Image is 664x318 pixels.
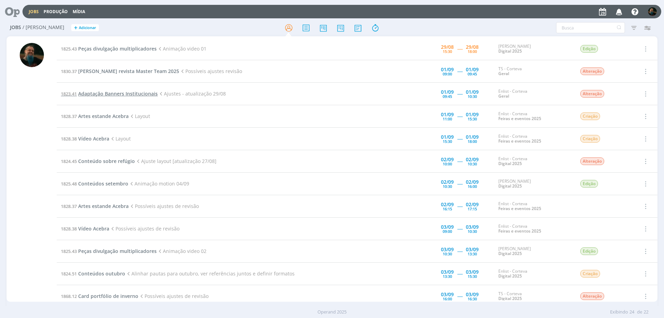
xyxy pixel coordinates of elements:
span: / [PERSON_NAME] [22,25,64,30]
span: 1823.41 [61,91,77,97]
span: Alteração [580,90,604,98]
span: Ajuste layout [atualização 27/08] [135,158,216,164]
a: Feiras e eventos 2025 [498,116,541,121]
a: Digital 2025 [498,251,522,256]
a: Digital 2025 [498,183,522,189]
span: Exibindo [610,309,628,316]
div: 15:30 [468,274,477,278]
span: Alteração [580,157,604,165]
div: 01/09 [466,135,479,139]
div: 03/09 [466,270,479,274]
div: 02/09 [466,157,479,162]
span: 1828.37 [61,113,77,119]
div: 01/09 [466,67,479,72]
div: 03/09 [441,270,454,274]
span: Layout [109,135,131,142]
div: 01/09 [441,135,454,139]
span: Edição [580,180,598,188]
div: TS - Corteva [498,66,570,76]
span: ----- [457,90,462,97]
span: 1828.38 [61,136,77,142]
div: 02/09 [466,180,479,184]
span: Vídeo Acebra [78,225,109,232]
div: TS - Corteva [498,291,570,301]
span: + [74,24,77,31]
div: [PERSON_NAME] [498,179,570,189]
span: Adicionar [79,26,96,30]
span: Edição [580,45,598,53]
span: 1828.37 [61,203,77,209]
a: 1830.37[PERSON_NAME] revista Master Team 2025 [61,68,179,74]
span: 1828.38 [61,226,77,232]
div: Enlist - Corteva [498,134,570,144]
a: 1823.41Adaptação Banners Institucionais [61,90,158,97]
span: Peças divulgação multiplicadores [78,45,157,52]
a: Geral [498,71,509,76]
div: 01/09 [441,67,454,72]
span: 1830.37 [61,68,77,74]
span: 1824.45 [61,158,77,164]
span: 1868.12 [61,293,77,299]
span: Adaptação Banners Institucionais [78,90,158,97]
div: 10:30 [443,184,452,188]
span: 1825.43 [61,46,77,52]
span: 1825.48 [61,181,77,187]
button: Jobs [27,9,41,15]
a: 1824.51Conteúdos outubro [61,270,125,277]
div: Enlist - Corteva [498,201,570,211]
span: Peças divulgação multiplicadores [78,248,157,254]
div: 03/09 [441,247,454,252]
div: 15:30 [468,117,477,121]
input: Busca [556,22,625,33]
span: ----- [457,225,462,232]
span: 24 [629,309,634,316]
div: 10:30 [468,94,477,98]
div: 01/09 [441,112,454,117]
a: Digital 2025 [498,48,522,54]
button: Produção [41,9,70,15]
div: 01/09 [441,90,454,94]
span: Criação [580,135,600,143]
a: 1825.43Peças divulgação multiplicadores [61,45,157,52]
span: Alinhar pautas para outubro, ver referências juntos e definir formatos [125,270,295,277]
button: +Adicionar [71,24,99,31]
a: Digital 2025 [498,296,522,301]
div: 09:00 [443,72,452,76]
div: 02/09 [441,157,454,162]
span: Artes estande Acebra [78,113,129,119]
span: [PERSON_NAME] revista Master Team 2025 [78,68,179,74]
span: Conteúdos outubro [78,270,125,277]
a: Geral [498,93,509,99]
div: 01/09 [466,112,479,117]
div: 09:00 [443,229,452,233]
a: 1828.37Artes estande Acebra [61,113,129,119]
a: 1828.37Artes estande Acebra [61,203,129,209]
span: Criação [580,112,600,120]
a: Mídia [73,9,85,15]
div: 03/09 [466,292,479,297]
img: M [648,7,657,16]
button: Mídia [71,9,87,15]
div: 10:30 [443,252,452,256]
div: 13:30 [443,274,452,278]
span: Edição [580,247,598,255]
div: 17:15 [468,207,477,211]
span: Artes estande Acebra [78,203,129,209]
div: 16:00 [443,297,452,301]
a: 1828.38Vídeo Acebra [61,135,109,142]
a: Feiras e eventos 2025 [498,206,541,211]
span: ----- [457,113,462,119]
div: 02/09 [466,202,479,207]
div: Enlist - Corteva [498,111,570,121]
span: Conteúdos setembro [78,180,128,187]
span: ----- [457,248,462,254]
span: Jobs [10,25,21,30]
span: ----- [457,270,462,277]
div: 09:45 [443,94,452,98]
div: 15:30 [443,49,452,53]
div: 29/08 [466,45,479,49]
div: 03/09 [466,247,479,252]
a: Digital 2025 [498,273,522,279]
span: ----- [457,203,462,209]
div: 16:00 [468,184,477,188]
